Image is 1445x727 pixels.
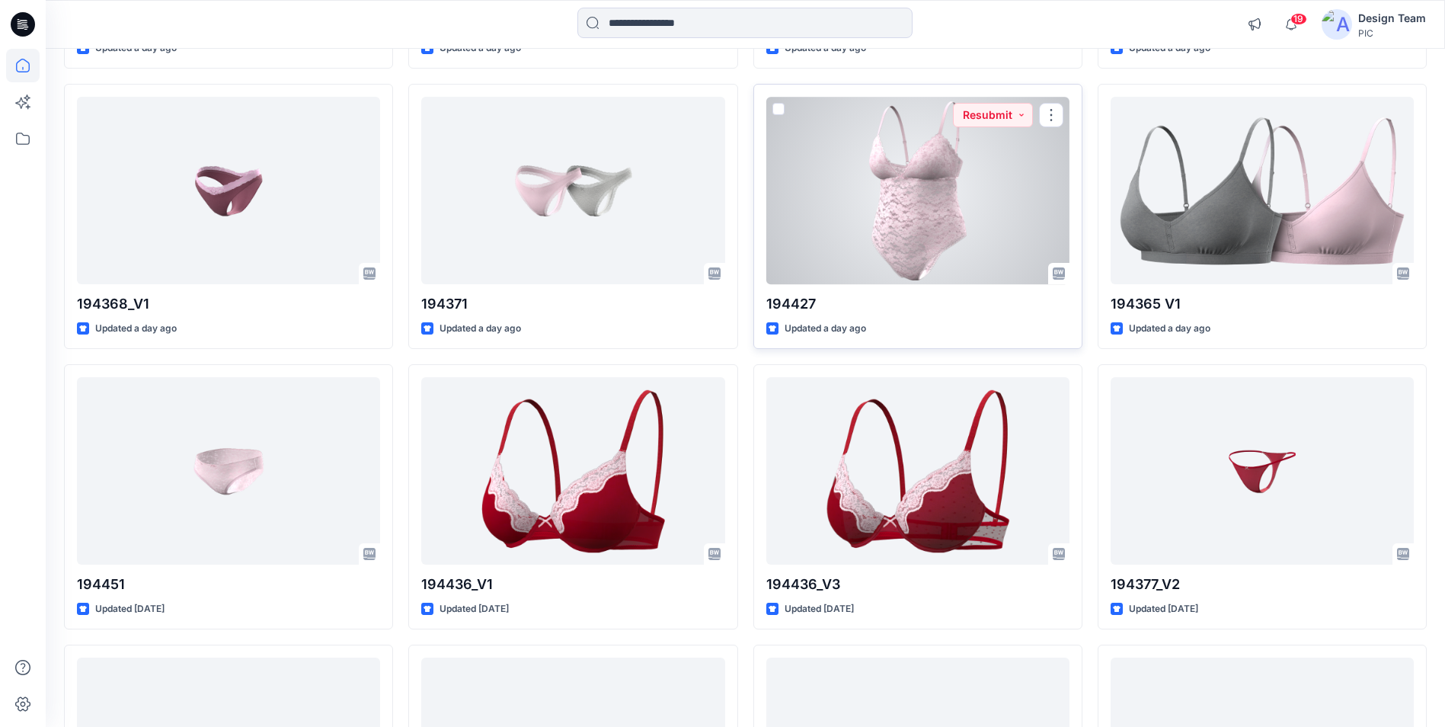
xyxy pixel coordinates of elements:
p: Updated a day ago [95,321,177,337]
p: Updated a day ago [440,321,521,337]
p: 194427 [766,293,1069,315]
p: Updated a day ago [1129,321,1210,337]
span: 19 [1290,13,1307,25]
p: Updated [DATE] [95,601,165,617]
a: 194365 V1 [1111,97,1414,283]
a: 194436_V1 [421,377,724,564]
p: Updated [DATE] [1129,601,1198,617]
a: 194427 [766,97,1069,283]
p: 194436_V3 [766,574,1069,595]
p: Updated [DATE] [440,601,509,617]
p: 194377_V2 [1111,574,1414,595]
a: 194368_V1 [77,97,380,283]
a: 194451 [77,377,380,564]
p: 194365 V1 [1111,293,1414,315]
p: 194371 [421,293,724,315]
p: Updated a day ago [785,321,866,337]
div: PIC [1358,27,1426,39]
div: Design Team [1358,9,1426,27]
p: 194436_V1 [421,574,724,595]
a: 194377_V2 [1111,377,1414,564]
p: 194368_V1 [77,293,380,315]
a: 194436_V3 [766,377,1069,564]
img: avatar [1322,9,1352,40]
p: Updated [DATE] [785,601,854,617]
p: 194451 [77,574,380,595]
a: 194371 [421,97,724,283]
